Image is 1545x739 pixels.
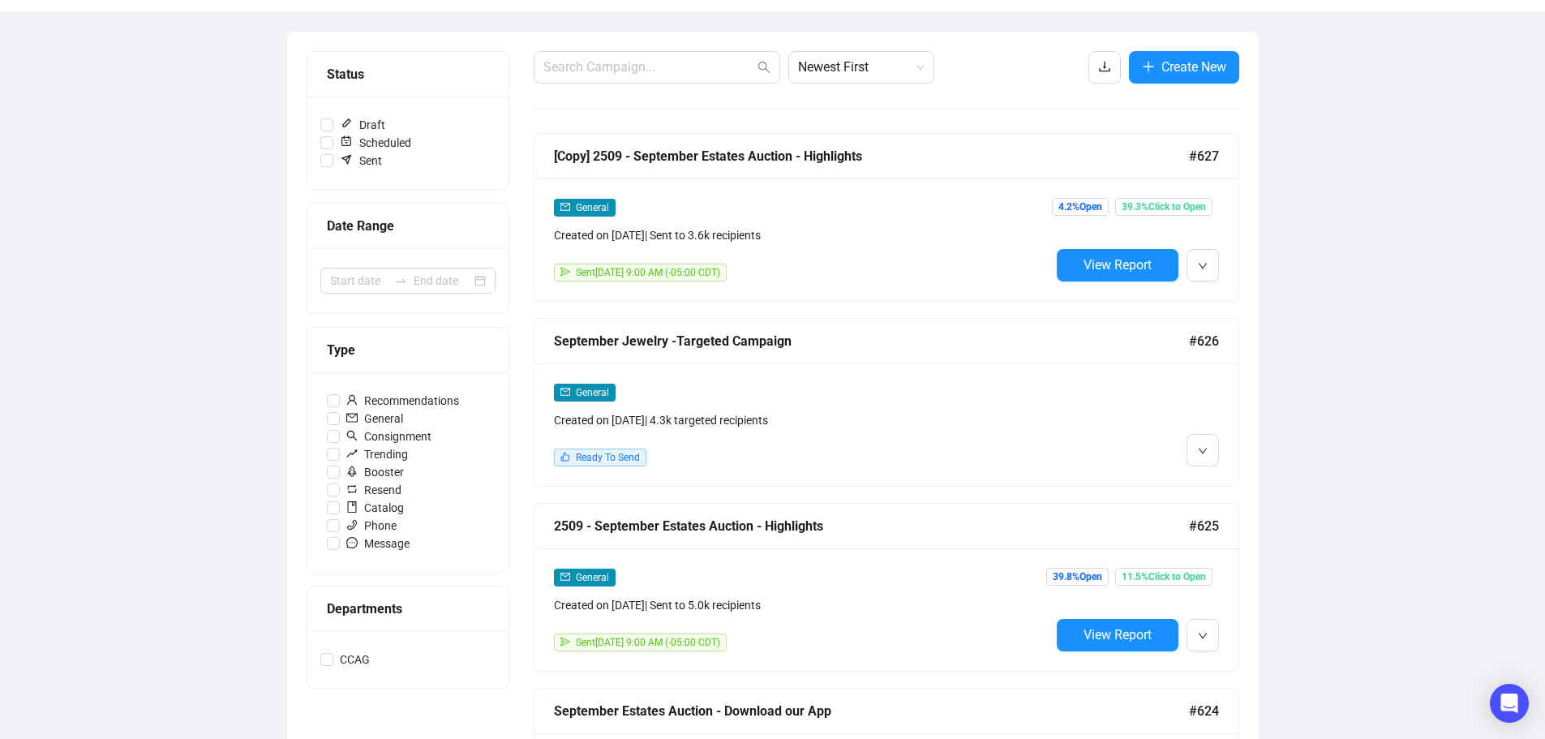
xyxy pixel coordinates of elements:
[554,331,1189,351] div: September Jewelry -Targeted Campaign
[534,318,1239,487] a: September Jewelry -Targeted Campaign#626mailGeneralCreated on [DATE]| 4.3k targeted recipientslik...
[554,596,1050,614] div: Created on [DATE] | Sent to 5.0k recipients
[340,481,408,499] span: Resend
[327,64,489,84] div: Status
[576,267,720,278] span: Sent [DATE] 9:00 AM (-05:00 CDT)
[1189,516,1219,536] span: #625
[346,394,358,406] span: user
[554,226,1050,244] div: Created on [DATE] | Sent to 3.6k recipients
[340,499,410,517] span: Catalog
[560,572,570,582] span: mail
[534,503,1239,672] a: 2509 - September Estates Auction - Highlights#625mailGeneralCreated on [DATE]| Sent to 5.0k recip...
[1189,331,1219,351] span: #626
[1198,446,1208,456] span: down
[560,387,570,397] span: mail
[394,274,407,287] span: to
[1189,701,1219,721] span: #624
[798,52,925,83] span: Newest First
[1161,57,1226,77] span: Create New
[576,637,720,648] span: Sent [DATE] 9:00 AM (-05:00 CDT)
[333,134,418,152] span: Scheduled
[543,58,754,77] input: Search Campaign...
[1046,568,1109,586] span: 39.8% Open
[340,535,416,552] span: Message
[327,599,489,619] div: Departments
[340,517,403,535] span: Phone
[1084,627,1152,642] span: View Report
[1115,198,1212,216] span: 39.3% Click to Open
[340,428,438,445] span: Consignment
[576,452,640,463] span: Ready To Send
[560,202,570,212] span: mail
[327,216,489,236] div: Date Range
[1198,261,1208,271] span: down
[1115,568,1212,586] span: 11.5% Click to Open
[340,463,410,481] span: Booster
[554,516,1189,536] div: 2509 - September Estates Auction - Highlights
[340,392,466,410] span: Recommendations
[1052,198,1109,216] span: 4.2% Open
[346,519,358,531] span: phone
[346,466,358,477] span: rocket
[1490,684,1529,723] div: Open Intercom Messenger
[1098,60,1111,73] span: download
[1057,249,1178,281] button: View Report
[1189,146,1219,166] span: #627
[1084,257,1152,273] span: View Report
[346,430,358,441] span: search
[576,572,609,583] span: General
[340,410,410,428] span: General
[560,267,570,277] span: send
[554,411,1050,429] div: Created on [DATE] | 4.3k targeted recipients
[333,651,376,668] span: CCAG
[1142,60,1155,73] span: plus
[346,537,358,548] span: message
[576,202,609,213] span: General
[346,412,358,423] span: mail
[1198,631,1208,641] span: down
[346,501,358,513] span: book
[333,116,392,134] span: Draft
[414,272,471,290] input: End date
[346,483,358,495] span: retweet
[340,445,414,463] span: Trending
[554,701,1189,721] div: September Estates Auction - Download our App
[327,340,489,360] div: Type
[1057,619,1178,651] button: View Report
[333,152,388,170] span: Sent
[560,452,570,462] span: like
[560,637,570,647] span: send
[576,387,609,398] span: General
[554,146,1189,166] div: [Copy] 2509 - September Estates Auction - Highlights
[346,448,358,459] span: rise
[757,61,770,74] span: search
[394,274,407,287] span: swap-right
[330,272,388,290] input: Start date
[534,133,1239,302] a: [Copy] 2509 - September Estates Auction - Highlights#627mailGeneralCreated on [DATE]| Sent to 3.6...
[1129,51,1239,84] button: Create New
